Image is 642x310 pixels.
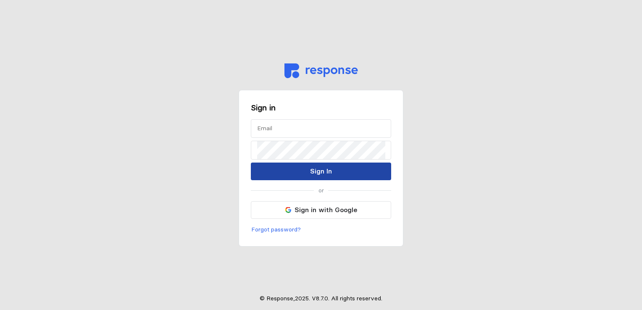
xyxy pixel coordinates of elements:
[310,166,332,176] p: Sign In
[251,102,391,113] h3: Sign in
[260,294,382,303] p: © Response, 2025 . V 8.7.0 . All rights reserved.
[257,120,385,138] input: Email
[284,63,358,78] img: svg%3e
[251,225,301,235] button: Forgot password?
[251,163,391,180] button: Sign In
[295,205,357,215] p: Sign in with Google
[251,201,391,219] button: Sign in with Google
[318,186,324,195] p: or
[285,207,291,213] img: svg%3e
